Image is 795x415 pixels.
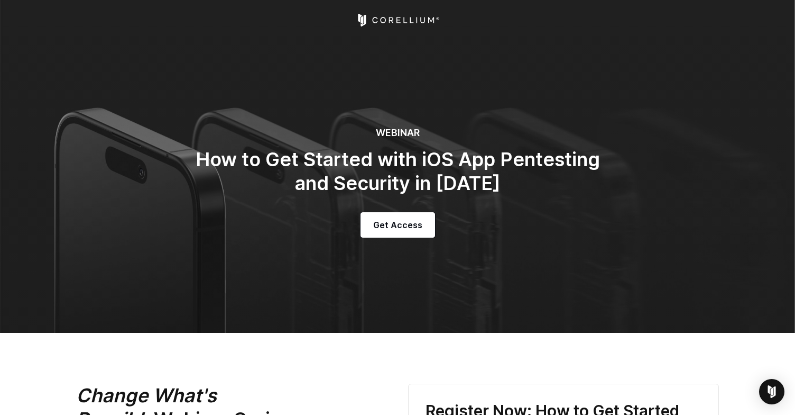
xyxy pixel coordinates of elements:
[759,379,784,404] div: Open Intercom Messenger
[186,127,609,139] h6: WEBINAR
[360,212,435,238] a: Get Access
[186,148,609,195] h2: How to Get Started with iOS App Pentesting and Security in [DATE]
[356,14,440,26] a: Corellium Home
[373,219,422,231] span: Get Access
